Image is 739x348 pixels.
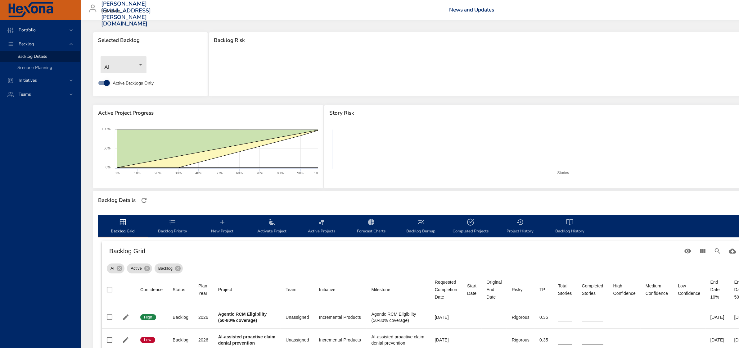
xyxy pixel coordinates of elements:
h3: [PERSON_NAME][EMAIL_ADDRESS][PERSON_NAME][DOMAIN_NAME] [101,1,151,27]
div: Sort [613,282,636,297]
text: 100% [102,127,110,131]
button: Search [710,244,725,259]
div: Raintree [101,6,128,16]
div: Risky [512,286,523,293]
div: 2026 [198,314,208,320]
text: 0% [115,171,120,175]
span: Active Project Progress [98,110,318,116]
div: [DATE] [435,337,457,343]
button: Edit Project Details [121,335,130,345]
div: Sort [487,278,502,301]
div: 2026 [198,337,208,343]
text: 10% [134,171,141,175]
span: Milestone [372,286,425,293]
div: Backlog [173,337,188,343]
text: 50% [216,171,223,175]
div: Sort [646,282,668,297]
div: [DATE] [710,337,724,343]
div: AI-assisted proactive claim denial prevention [372,334,425,346]
span: Portfolio [14,27,41,33]
img: Hexona [7,2,54,18]
text: 50% [104,146,110,150]
div: Team [286,286,296,293]
text: 90% [297,171,304,175]
span: Low [140,337,155,343]
button: Edit Project Details [121,313,130,322]
div: Active [127,263,152,273]
span: Completed Projects [449,218,492,235]
span: Initiative [319,286,362,293]
h6: Backlog Grid [109,246,680,256]
span: Project [218,286,276,293]
span: Backlog Grid [102,218,144,235]
a: News and Updates [449,6,494,13]
text: 80% [277,171,284,175]
div: Low Confidence [678,282,700,297]
span: New Project [201,218,243,235]
div: Sort [467,282,476,297]
text: 0% [106,165,110,169]
div: Plan Year [198,282,208,297]
div: TP [539,286,545,293]
span: AI [107,265,118,272]
div: Sort [286,286,296,293]
span: Backlog [155,265,176,272]
span: Scenario Planning [17,65,52,71]
div: Total Stories [558,282,572,297]
div: Unassigned [286,314,309,320]
div: End Date 10% [710,278,724,301]
div: Backlog [173,314,188,320]
span: Backlog Burnup [400,218,442,235]
div: Confidence [140,286,163,293]
div: Sort [558,282,572,297]
span: Backlog History [549,218,591,235]
text: 60% [236,171,243,175]
text: 20% [155,171,161,175]
div: Medium Confidence [646,282,668,297]
div: AI [101,56,146,73]
div: Sort [319,286,336,293]
div: Incremental Products [319,337,362,343]
div: [DATE] [435,314,457,320]
div: Backlog [155,263,183,273]
text: 70% [256,171,263,175]
span: Forecast Charts [350,218,392,235]
div: Project [218,286,232,293]
div: Agentic RCM Eligibility (50-80% coverage) [372,311,425,323]
div: Milestone [372,286,390,293]
span: Active Projects [300,218,343,235]
span: Initiatives [14,77,42,83]
div: Unassigned [286,337,309,343]
div: Status [173,286,185,293]
button: Standard Views [680,244,695,259]
div: Sort [173,286,185,293]
div: Sort [198,282,208,297]
div: Completed Stories [582,282,603,297]
div: [DATE] [710,314,724,320]
span: Backlog [14,41,39,47]
span: Status [173,286,188,293]
div: Sort [140,286,163,293]
div: Initiative [319,286,336,293]
div: AI [107,263,124,273]
span: Project History [499,218,541,235]
text: 30% [175,171,182,175]
div: Sort [582,282,603,297]
button: Refresh Page [139,196,149,205]
div: Sort [218,286,232,293]
text: 100% [314,171,323,175]
text: 40% [195,171,202,175]
div: Requested Completion Date [435,278,457,301]
span: Risky [512,286,529,293]
span: Backlog Priority [151,218,194,235]
span: Team [286,286,309,293]
div: Incremental Products [319,314,362,320]
div: High Confidence [613,282,636,297]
